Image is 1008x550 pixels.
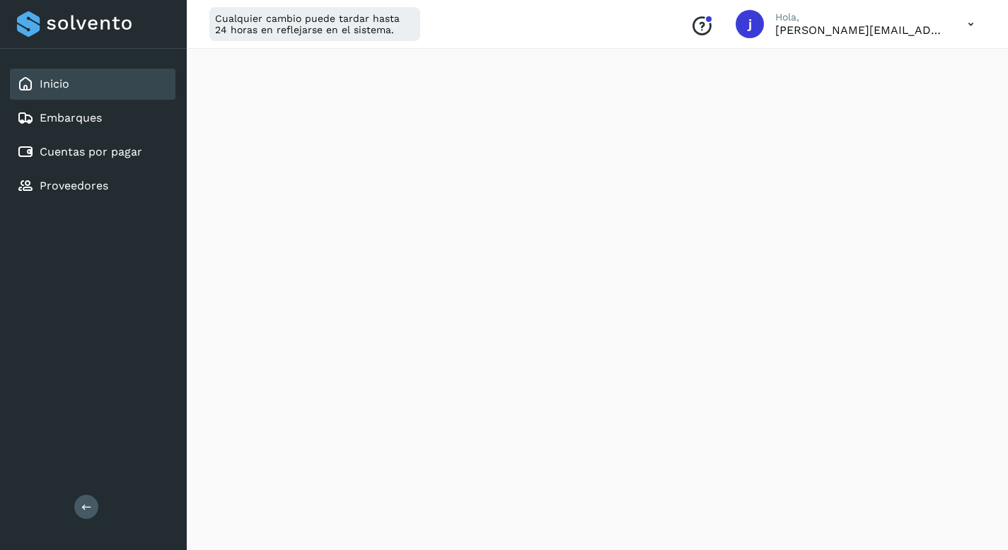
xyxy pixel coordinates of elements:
[40,77,69,90] a: Inicio
[775,23,945,37] p: jose@commerzcargo.com
[775,11,945,23] p: Hola,
[10,103,175,134] div: Embarques
[10,136,175,168] div: Cuentas por pagar
[40,145,142,158] a: Cuentas por pagar
[10,170,175,201] div: Proveedores
[40,179,108,192] a: Proveedores
[40,111,102,124] a: Embarques
[209,7,420,41] div: Cualquier cambio puede tardar hasta 24 horas en reflejarse en el sistema.
[10,69,175,100] div: Inicio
